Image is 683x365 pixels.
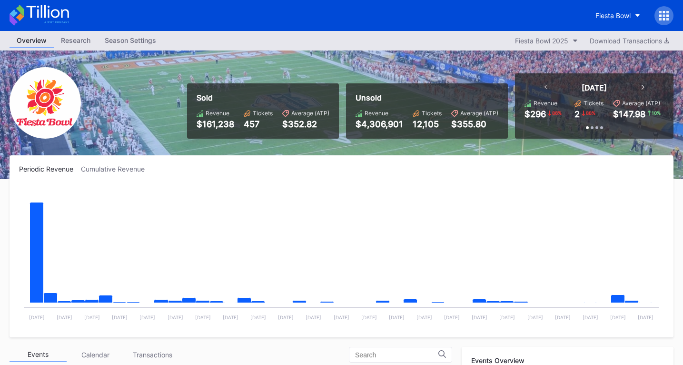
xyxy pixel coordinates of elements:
text: [DATE] [250,314,266,320]
a: Research [54,33,98,48]
div: 88 % [585,109,596,117]
text: [DATE] [389,314,405,320]
div: Research [54,33,98,47]
div: Sold [197,93,329,102]
text: [DATE] [84,314,100,320]
svg: Chart title [19,185,663,328]
text: [DATE] [306,314,321,320]
div: 2 [574,109,580,119]
text: [DATE] [472,314,487,320]
div: Events Overview [471,356,664,365]
text: [DATE] [57,314,72,320]
div: 10 % [651,109,662,117]
text: [DATE] [223,314,238,320]
div: Revenue [365,110,388,117]
div: $161,238 [197,119,234,129]
div: $147.98 [613,109,645,119]
div: $355.80 [451,119,498,129]
text: [DATE] [195,314,211,320]
text: [DATE] [444,314,460,320]
div: Transactions [124,347,181,362]
div: Download Transactions [590,37,669,45]
a: Season Settings [98,33,163,48]
a: Overview [10,33,54,48]
div: Tickets [253,110,273,117]
text: [DATE] [555,314,571,320]
div: Tickets [422,110,442,117]
text: [DATE] [168,314,183,320]
div: Average (ATP) [622,100,660,107]
div: Revenue [206,110,229,117]
text: [DATE] [139,314,155,320]
button: Fiesta Bowl 2025 [510,34,583,47]
button: Fiesta Bowl [588,7,647,24]
text: [DATE] [583,314,598,320]
button: Download Transactions [585,34,673,47]
text: [DATE] [361,314,377,320]
div: Revenue [534,100,557,107]
text: [DATE] [527,314,543,320]
div: $4,306,901 [356,119,403,129]
div: $296 [525,109,546,119]
text: [DATE] [278,314,294,320]
div: Fiesta Bowl [595,11,631,20]
text: [DATE] [334,314,349,320]
div: [DATE] [582,83,607,92]
div: Tickets [584,100,604,107]
div: $352.82 [282,119,329,129]
div: Cumulative Revenue [81,165,152,173]
div: Average (ATP) [460,110,498,117]
text: [DATE] [499,314,515,320]
div: 86 % [551,109,563,117]
text: [DATE] [638,314,653,320]
text: [DATE] [416,314,432,320]
div: 12,105 [413,119,442,129]
div: Unsold [356,93,498,102]
div: Periodic Revenue [19,165,81,173]
img: FiestaBowl.png [10,67,81,139]
div: Events [10,347,67,362]
div: Season Settings [98,33,163,47]
text: [DATE] [112,314,128,320]
div: 457 [244,119,273,129]
text: [DATE] [29,314,45,320]
input: Search [355,351,438,359]
div: Average (ATP) [291,110,329,117]
div: Calendar [67,347,124,362]
text: [DATE] [610,314,626,320]
div: Fiesta Bowl 2025 [515,37,568,45]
